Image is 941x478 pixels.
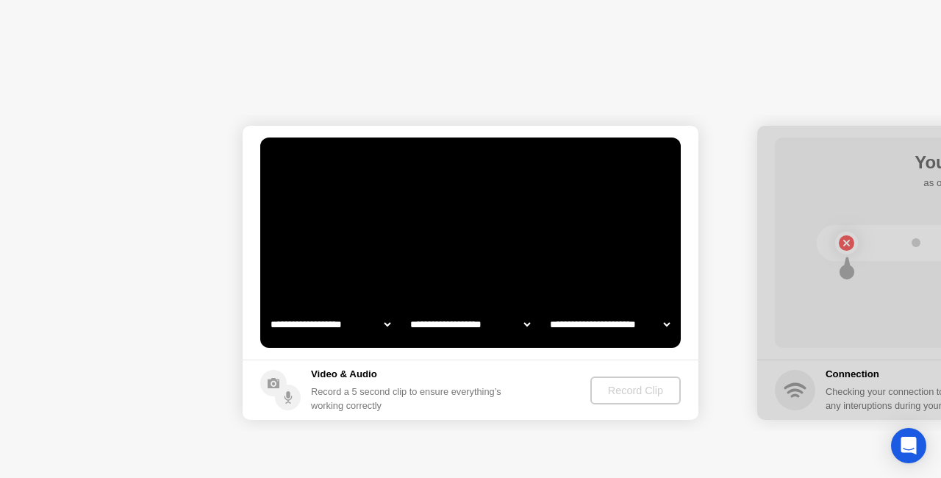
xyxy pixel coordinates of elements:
[596,385,675,396] div: Record Clip
[547,310,673,339] select: Available microphones
[311,367,507,382] h5: Video & Audio
[311,385,507,413] div: Record a 5 second clip to ensure everything’s working correctly
[268,310,393,339] select: Available cameras
[590,377,681,404] button: Record Clip
[891,428,926,463] div: Open Intercom Messenger
[407,310,533,339] select: Available speakers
